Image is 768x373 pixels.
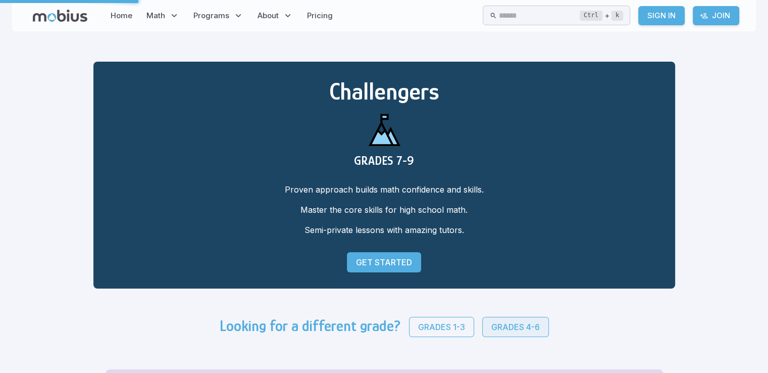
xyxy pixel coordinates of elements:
a: Grades 1-3 [409,317,474,337]
p: Get Started [356,256,412,268]
a: Sign In [638,6,685,25]
p: Semi-private lessons with amazing tutors. [110,224,659,236]
img: challengers icon [360,105,408,154]
p: Grades 4-6 [491,321,540,333]
h2: Challengers [110,78,659,105]
p: Grades 1-3 [418,321,465,333]
a: Get Started [347,252,421,272]
kbd: k [611,11,623,21]
span: Programs [193,10,229,21]
kbd: Ctrl [580,11,602,21]
a: Pricing [304,4,336,27]
p: Master the core skills for high school math. [110,204,659,216]
a: Grades 4-6 [482,317,549,337]
a: Home [108,4,135,27]
span: About [258,10,279,21]
h3: GRADES 7-9 [110,154,659,167]
span: Math [146,10,165,21]
div: + [580,10,623,22]
h3: Looking for a different grade? [220,317,401,337]
a: Join [693,6,739,25]
p: Proven approach builds math confidence and skills. [110,183,659,196]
